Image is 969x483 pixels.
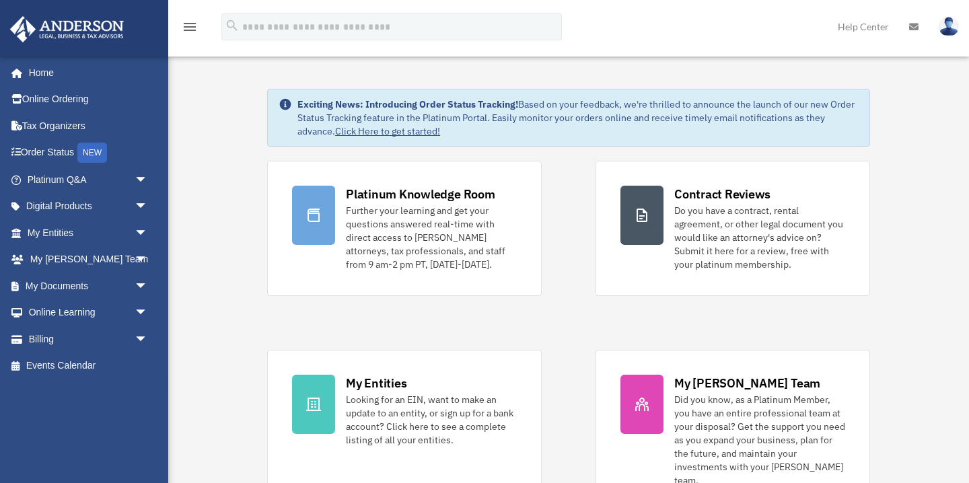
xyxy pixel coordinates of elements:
[6,16,128,42] img: Anderson Advisors Platinum Portal
[9,326,168,352] a: Billingarrow_drop_down
[9,139,168,167] a: Order StatusNEW
[135,246,161,274] span: arrow_drop_down
[9,112,168,139] a: Tax Organizers
[182,19,198,35] i: menu
[674,375,820,392] div: My [PERSON_NAME] Team
[182,24,198,35] a: menu
[674,186,770,202] div: Contract Reviews
[77,143,107,163] div: NEW
[135,193,161,221] span: arrow_drop_down
[9,193,168,220] a: Digital Productsarrow_drop_down
[346,375,406,392] div: My Entities
[9,86,168,113] a: Online Ordering
[9,352,168,379] a: Events Calendar
[135,166,161,194] span: arrow_drop_down
[225,18,240,33] i: search
[9,246,168,273] a: My [PERSON_NAME] Teamarrow_drop_down
[135,219,161,247] span: arrow_drop_down
[939,17,959,36] img: User Pic
[9,219,168,246] a: My Entitiesarrow_drop_down
[9,59,161,86] a: Home
[9,272,168,299] a: My Documentsarrow_drop_down
[297,98,859,138] div: Based on your feedback, we're thrilled to announce the launch of our new Order Status Tracking fe...
[9,166,168,193] a: Platinum Q&Aarrow_drop_down
[9,299,168,326] a: Online Learningarrow_drop_down
[335,125,440,137] a: Click Here to get started!
[674,204,845,271] div: Do you have a contract, rental agreement, or other legal document you would like an attorney's ad...
[135,299,161,327] span: arrow_drop_down
[596,161,870,296] a: Contract Reviews Do you have a contract, rental agreement, or other legal document you would like...
[135,272,161,300] span: arrow_drop_down
[297,98,518,110] strong: Exciting News: Introducing Order Status Tracking!
[135,326,161,353] span: arrow_drop_down
[346,186,495,202] div: Platinum Knowledge Room
[267,161,542,296] a: Platinum Knowledge Room Further your learning and get your questions answered real-time with dire...
[346,393,517,447] div: Looking for an EIN, want to make an update to an entity, or sign up for a bank account? Click her...
[346,204,517,271] div: Further your learning and get your questions answered real-time with direct access to [PERSON_NAM...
